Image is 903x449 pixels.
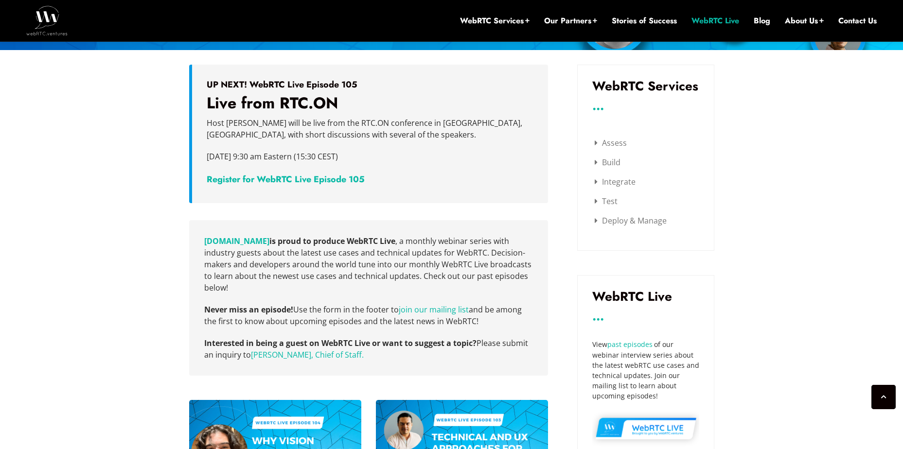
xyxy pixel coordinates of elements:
[592,290,699,303] h3: WebRTC Live
[754,16,770,26] a: Blog
[592,80,699,92] h3: WebRTC Services
[592,312,699,320] h3: ...
[207,117,533,140] p: Host [PERSON_NAME] will be live from the RTC.ON conference in [GEOGRAPHIC_DATA], [GEOGRAPHIC_DATA...
[207,94,533,113] h3: Live from RTC.ON
[204,338,477,348] strong: Interested in being a guest on WebRTC Live or want to suggest a topic?
[207,173,365,186] a: Register for WebRTC Live Episode 105
[204,235,533,294] p: , a monthly webinar series with industry guests about the latest use cases and technical updates ...
[26,6,68,35] img: WebRTC.ventures
[595,215,667,226] a: Deploy & Manage
[204,337,533,361] p: Please submit an inquiry to
[612,16,677,26] a: Stories of Success
[460,16,530,26] a: WebRTC Services
[207,151,533,174] p: [DATE] 9:30 am Eastern (15:30 CEST)
[204,236,269,246] a: (opens in a new tab)
[399,304,469,315] a: Join our mailing list (opens in a new tab)
[595,176,636,187] a: Integrate
[691,16,739,26] a: WebRTC Live
[544,16,597,26] a: Our Partners
[207,79,533,90] h5: UP NEXT! WebRTC Live Episode 105
[204,236,395,246] strong: is proud to produce WebRTC Live
[595,138,627,148] a: Assess
[595,196,618,207] a: Test
[785,16,824,26] a: About Us
[204,304,533,327] p: Use the form in the footer to and be among the first to know about upcoming episodes and the late...
[251,349,364,360] a: [PERSON_NAME], Chief of Staff.
[592,339,699,401] div: View of our webinar interview series about the latest webRTC use cases and technical updates. Joi...
[595,157,620,168] a: Build
[607,340,653,349] a: past episodes
[838,16,877,26] a: Contact Us
[204,304,293,315] strong: Never miss an episode!
[592,102,699,109] h3: ...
